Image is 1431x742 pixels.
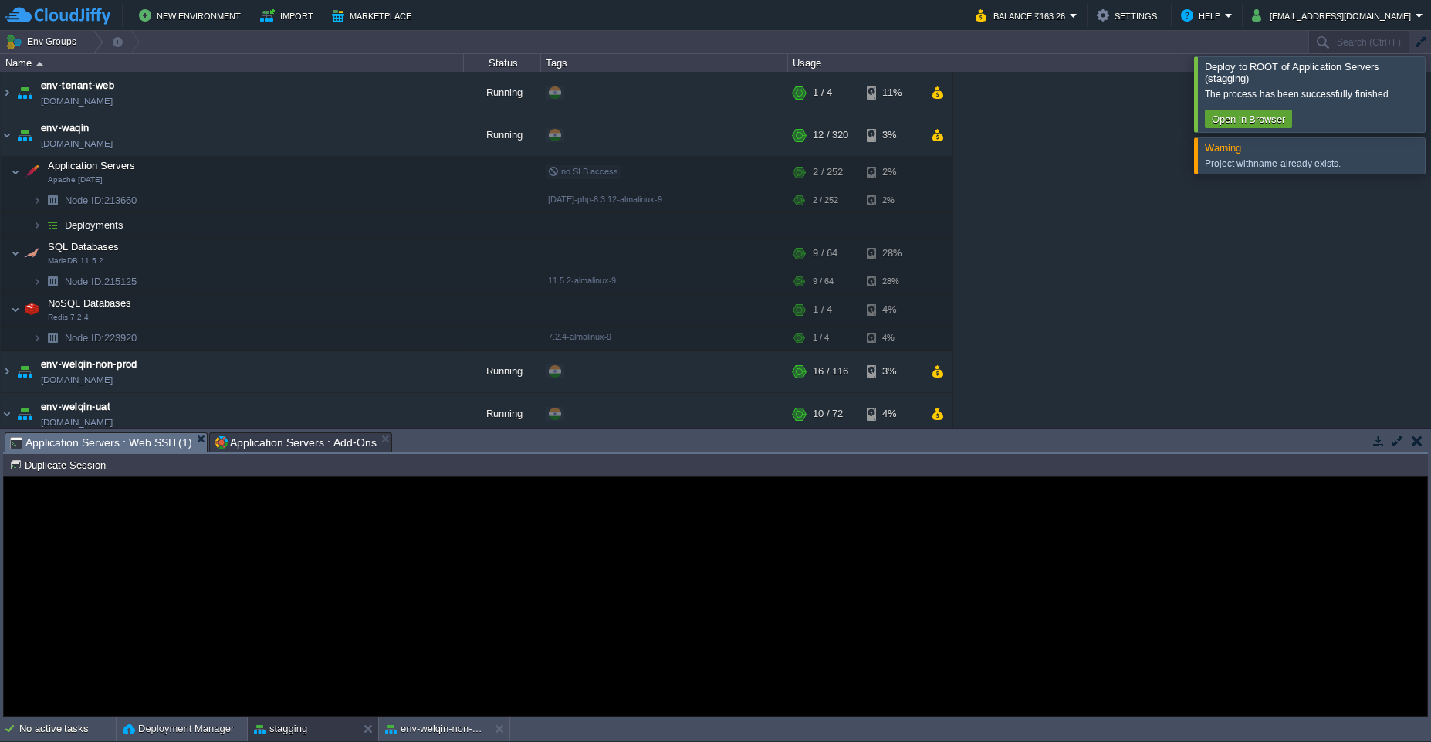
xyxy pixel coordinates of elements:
img: AMDAwAAAACH5BAEAAAAALAAAAAABAAEAAAICRAEAOw== [32,326,42,350]
div: 4% [867,326,917,350]
img: AMDAwAAAACH5BAEAAAAALAAAAAABAAEAAAICRAEAOw== [14,72,36,114]
div: Project with name already exists. [1205,158,1421,170]
div: 3% [867,351,917,392]
img: AMDAwAAAACH5BAEAAAAALAAAAAABAAEAAAICRAEAOw== [32,213,42,237]
img: AMDAwAAAACH5BAEAAAAALAAAAAABAAEAAAICRAEAOw== [42,269,63,293]
span: no SLB access [548,167,618,176]
div: Tags [542,54,787,72]
img: AMDAwAAAACH5BAEAAAAALAAAAAABAAEAAAICRAEAOw== [42,188,63,212]
a: Node ID:213660 [63,194,139,207]
div: 2 / 252 [813,157,843,188]
iframe: chat widget [1366,680,1416,727]
div: The process has been successfully finished. [1205,88,1421,100]
div: 10 / 72 [813,393,843,435]
img: AMDAwAAAACH5BAEAAAAALAAAAAABAAEAAAICRAEAOw== [32,269,42,293]
a: SQL DatabasesMariaDB 11.5.2 [46,241,121,252]
div: 9 / 64 [813,238,837,269]
div: 2% [867,157,917,188]
a: env-welqin-uat [41,399,110,415]
img: AMDAwAAAACH5BAEAAAAALAAAAAABAAEAAAICRAEAOw== [14,351,36,392]
a: NoSQL DatabasesRedis 7.2.4 [46,297,134,309]
a: Node ID:215125 [63,275,139,288]
button: [EMAIL_ADDRESS][DOMAIN_NAME] [1252,6,1416,25]
img: AMDAwAAAACH5BAEAAAAALAAAAAABAAEAAAICRAEAOw== [11,294,20,325]
img: AMDAwAAAACH5BAEAAAAALAAAAAABAAEAAAICRAEAOw== [11,238,20,269]
img: AMDAwAAAACH5BAEAAAAALAAAAAABAAEAAAICRAEAOw== [1,72,13,114]
div: 28% [867,238,917,269]
a: Application ServersApache [DATE] [46,160,137,171]
div: 4% [867,294,917,325]
span: Application Servers [46,159,137,172]
div: Name [2,54,463,72]
img: CloudJiffy [5,6,110,25]
img: AMDAwAAAACH5BAEAAAAALAAAAAABAAEAAAICRAEAOw== [21,157,42,188]
a: env-tenant-web [41,78,114,93]
span: 223920 [63,331,139,344]
span: SQL Databases [46,240,121,253]
span: Warning [1205,142,1241,154]
img: AMDAwAAAACH5BAEAAAAALAAAAAABAAEAAAICRAEAOw== [11,157,20,188]
span: Node ID: [65,332,104,344]
img: AMDAwAAAACH5BAEAAAAALAAAAAABAAEAAAICRAEAOw== [1,114,13,156]
button: Balance ₹163.26 [976,6,1070,25]
span: Deploy to ROOT of Application Servers (stagging) [1205,61,1379,84]
div: 3% [867,114,917,156]
span: 213660 [63,194,139,207]
span: Application Servers : Add-Ons [215,433,376,452]
a: Node ID:223920 [63,331,139,344]
span: Node ID: [65,195,104,206]
img: AMDAwAAAACH5BAEAAAAALAAAAAABAAEAAAICRAEAOw== [42,213,63,237]
img: AMDAwAAAACH5BAEAAAAALAAAAAABAAEAAAICRAEAOw== [21,238,42,269]
div: 16 / 116 [813,351,848,392]
button: Duplicate Session [9,458,110,472]
button: Marketplace [332,6,416,25]
div: 1 / 4 [813,294,832,325]
div: Running [464,351,541,392]
div: Usage [789,54,952,72]
span: [DATE]-php-8.3.12-almalinux-9 [548,195,662,204]
div: Running [464,72,541,114]
span: 7.2.4-almalinux-9 [548,332,611,341]
div: Running [464,393,541,435]
a: env-welqin-non-prod [41,357,137,372]
img: AMDAwAAAACH5BAEAAAAALAAAAAABAAEAAAICRAEAOw== [14,114,36,156]
button: Deployment Manager [123,721,234,737]
span: MariaDB 11.5.2 [48,256,103,266]
img: AMDAwAAAACH5BAEAAAAALAAAAAABAAEAAAICRAEAOw== [14,393,36,435]
img: AMDAwAAAACH5BAEAAAAALAAAAAABAAEAAAICRAEAOw== [21,294,42,325]
a: [DOMAIN_NAME] [41,136,113,151]
a: [DOMAIN_NAME] [41,415,113,430]
a: env-waqin [41,120,90,136]
a: [DOMAIN_NAME] [41,372,113,388]
img: AMDAwAAAACH5BAEAAAAALAAAAAABAAEAAAICRAEAOw== [1,351,13,392]
button: Env Groups [5,31,82,53]
div: 9 / 64 [813,269,834,293]
div: No active tasks [19,717,116,741]
img: AMDAwAAAACH5BAEAAAAALAAAAAABAAEAAAICRAEAOw== [32,188,42,212]
div: 4% [867,393,917,435]
div: 2% [867,188,917,212]
button: stagging [254,721,307,737]
div: 11% [867,72,917,114]
div: 2 / 252 [813,188,838,212]
span: Apache [DATE] [48,175,103,185]
img: AMDAwAAAACH5BAEAAAAALAAAAAABAAEAAAICRAEAOw== [1,393,13,435]
div: 1 / 4 [813,72,832,114]
button: Import [260,6,318,25]
a: Deployments [63,219,126,232]
div: Running [464,114,541,156]
div: 1 / 4 [813,326,829,350]
div: 12 / 320 [813,114,848,156]
img: AMDAwAAAACH5BAEAAAAALAAAAAABAAEAAAICRAEAOw== [36,62,43,66]
button: env-welqin-non-prod [385,721,482,737]
img: AMDAwAAAACH5BAEAAAAALAAAAAABAAEAAAICRAEAOw== [42,326,63,350]
button: Open in Browser [1207,112,1290,126]
span: Redis 7.2.4 [48,313,89,322]
span: 215125 [63,275,139,288]
button: New Environment [139,6,245,25]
